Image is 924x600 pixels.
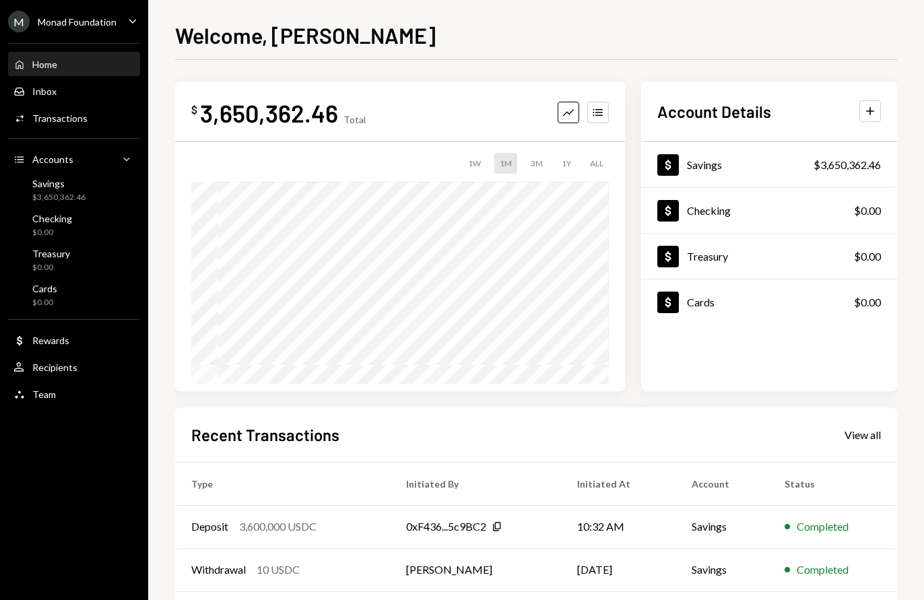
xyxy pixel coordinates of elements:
[641,142,897,187] a: Savings$3,650,362.46
[525,153,548,174] div: 3M
[814,157,881,173] div: $3,650,362.46
[175,22,436,48] h1: Welcome, [PERSON_NAME]
[687,250,728,263] div: Treasury
[191,519,228,535] div: Deposit
[641,279,897,325] a: Cards$0.00
[494,153,517,174] div: 1M
[675,505,769,548] td: Savings
[854,294,881,310] div: $0.00
[768,462,897,505] th: Status
[32,335,69,346] div: Rewards
[854,203,881,219] div: $0.00
[257,562,300,578] div: 10 USDC
[239,519,317,535] div: 3,600,000 USDC
[8,355,140,379] a: Recipients
[32,297,57,308] div: $0.00
[641,234,897,279] a: Treasury$0.00
[390,548,562,591] td: [PERSON_NAME]
[32,178,86,189] div: Savings
[687,296,715,308] div: Cards
[8,79,140,103] a: Inbox
[32,227,72,238] div: $0.00
[687,204,731,217] div: Checking
[8,382,140,406] a: Team
[32,248,70,259] div: Treasury
[8,52,140,76] a: Home
[32,154,73,165] div: Accounts
[390,462,562,505] th: Initiated By
[657,100,771,123] h2: Account Details
[8,147,140,171] a: Accounts
[845,428,881,442] div: View all
[191,424,339,446] h2: Recent Transactions
[32,59,57,70] div: Home
[561,505,675,548] td: 10:32 AM
[32,283,57,294] div: Cards
[556,153,576,174] div: 1Y
[641,188,897,233] a: Checking$0.00
[675,462,769,505] th: Account
[845,427,881,442] a: View all
[8,209,140,241] a: Checking$0.00
[8,244,140,276] a: Treasury$0.00
[191,562,246,578] div: Withdrawal
[32,362,77,373] div: Recipients
[32,112,88,124] div: Transactions
[8,279,140,311] a: Cards$0.00
[797,562,849,578] div: Completed
[8,328,140,352] a: Rewards
[175,462,390,505] th: Type
[585,153,609,174] div: ALL
[32,192,86,203] div: $3,650,362.46
[32,389,56,400] div: Team
[38,16,117,28] div: Monad Foundation
[200,98,338,128] div: 3,650,362.46
[8,174,140,206] a: Savings$3,650,362.46
[687,158,722,171] div: Savings
[406,519,486,535] div: 0xF436...5c9BC2
[32,262,70,273] div: $0.00
[854,248,881,265] div: $0.00
[32,213,72,224] div: Checking
[343,114,366,125] div: Total
[8,11,30,32] div: M
[8,106,140,130] a: Transactions
[675,548,769,591] td: Savings
[463,153,486,174] div: 1W
[561,462,675,505] th: Initiated At
[191,103,197,116] div: $
[32,86,57,97] div: Inbox
[797,519,849,535] div: Completed
[561,548,675,591] td: [DATE]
